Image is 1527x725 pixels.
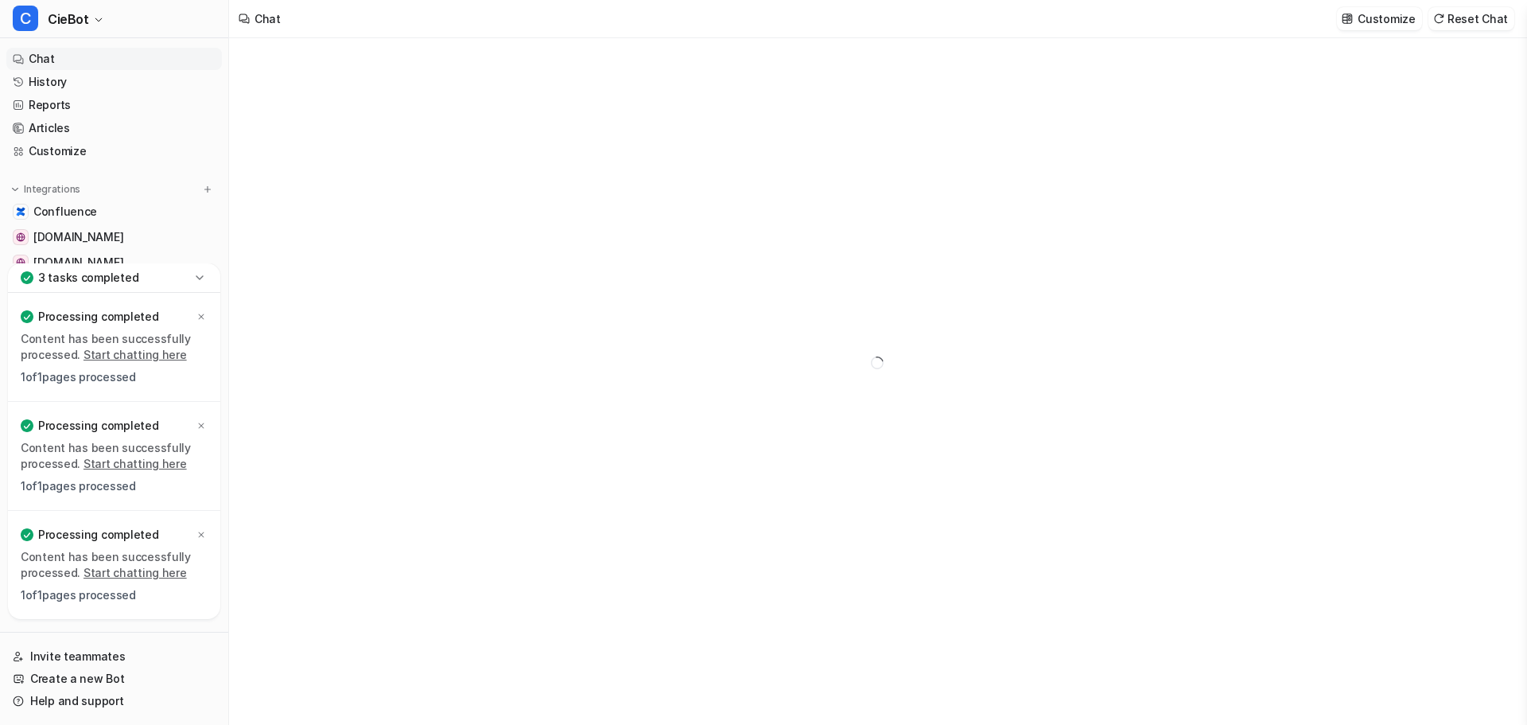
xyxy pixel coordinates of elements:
[6,251,222,274] a: cieblink.com[DOMAIN_NAME]
[6,181,85,197] button: Integrations
[38,418,158,434] p: Processing completed
[33,229,123,245] span: [DOMAIN_NAME]
[1342,13,1353,25] img: customize
[13,6,38,31] span: C
[38,309,158,325] p: Processing completed
[1337,7,1421,30] button: Customize
[6,226,222,248] a: cienapps.com[DOMAIN_NAME]
[1358,10,1415,27] p: Customize
[6,117,222,139] a: Articles
[16,207,25,216] img: Confluence
[1428,7,1514,30] button: Reset Chat
[1433,13,1444,25] img: reset
[16,258,25,267] img: cieblink.com
[6,140,222,162] a: Customize
[38,270,138,286] p: 3 tasks completed
[21,478,208,494] p: 1 of 1 pages processed
[6,690,222,712] a: Help and support
[21,440,208,472] p: Content has been successfully processed.
[254,10,281,27] div: Chat
[6,645,222,668] a: Invite teammates
[202,184,213,195] img: menu_add.svg
[6,94,222,116] a: Reports
[21,549,208,581] p: Content has been successfully processed.
[21,331,208,363] p: Content has been successfully processed.
[10,184,21,195] img: expand menu
[84,348,187,361] a: Start chatting here
[38,527,158,543] p: Processing completed
[16,232,25,242] img: cienapps.com
[24,183,80,196] p: Integrations
[84,457,187,470] a: Start chatting here
[48,8,89,30] span: CieBot
[33,204,97,220] span: Confluence
[6,48,222,70] a: Chat
[6,201,222,223] a: ConfluenceConfluence
[6,71,222,93] a: History
[21,369,208,385] p: 1 of 1 pages processed
[84,566,187,579] a: Start chatting here
[33,255,123,271] span: [DOMAIN_NAME]
[21,587,208,603] p: 1 of 1 pages processed
[6,668,222,690] a: Create a new Bot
